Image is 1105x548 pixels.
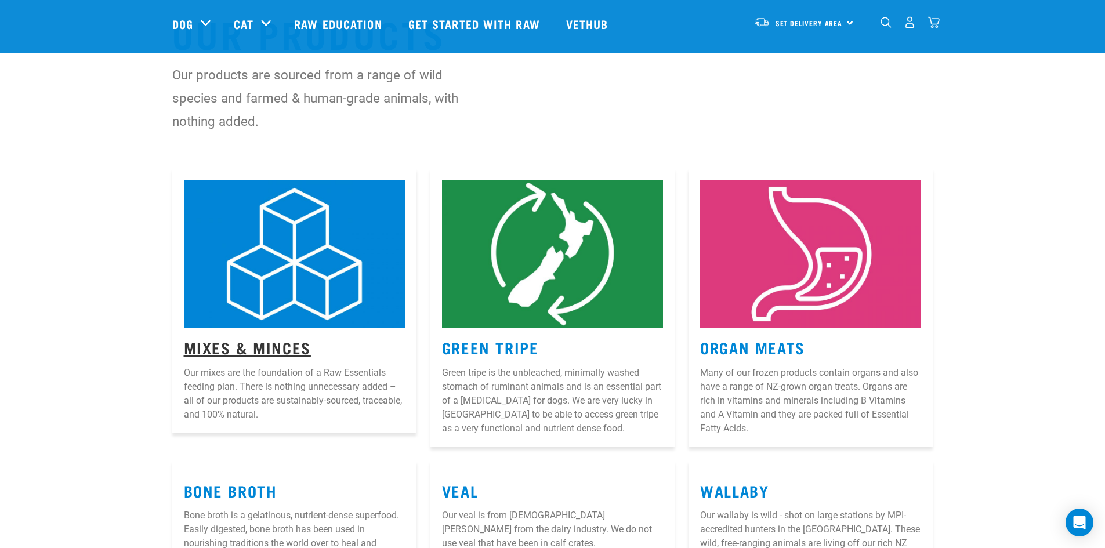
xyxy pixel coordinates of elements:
[700,343,805,351] a: Organ Meats
[776,21,843,26] span: Set Delivery Area
[172,63,477,133] p: Our products are sourced from a range of wild species and farmed & human-grade animals, with noth...
[442,366,663,436] p: Green tripe is the unbleached, minimally washed stomach of ruminant animals and is an essential p...
[881,17,892,28] img: home-icon-1@2x.png
[397,1,555,47] a: Get started with Raw
[442,343,539,351] a: Green Tripe
[700,180,921,328] img: 10_210930_025505.jpg
[700,366,921,436] p: Many of our frozen products contain organs and also have a range of NZ-grown organ treats. Organs...
[904,16,916,28] img: user.png
[184,486,277,495] a: Bone Broth
[184,366,405,422] p: Our mixes are the foundation of a Raw Essentials feeding plan. There is nothing unnecessary added...
[282,1,396,47] a: Raw Education
[184,180,405,328] img: 8_210930_025407.jpg
[172,15,193,32] a: Dog
[555,1,623,47] a: Vethub
[442,180,663,328] img: 8.jpg
[700,486,769,495] a: Wallaby
[1066,509,1093,536] div: Open Intercom Messenger
[234,15,253,32] a: Cat
[442,486,478,495] a: Veal
[184,343,311,351] a: Mixes & Minces
[754,17,770,27] img: van-moving.png
[928,16,940,28] img: home-icon@2x.png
